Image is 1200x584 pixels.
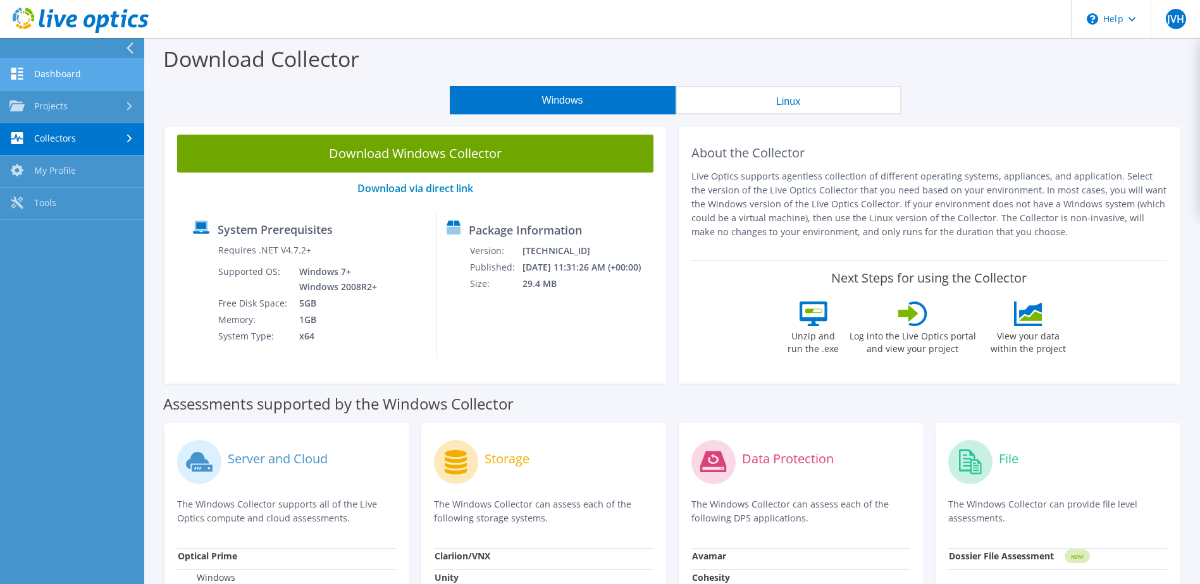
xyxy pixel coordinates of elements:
[357,181,473,195] a: Download via direct link
[218,264,290,295] td: Supported OS:
[218,312,290,328] td: Memory:
[435,550,490,562] strong: Clariion/VNX
[1070,553,1083,560] tspan: NEW!
[1166,9,1186,29] span: JVH
[469,243,522,259] td: Version:
[522,243,658,259] td: [TECHNICAL_ID]
[831,271,1027,286] label: Next Steps for using the Collector
[290,264,380,295] td: Windows 7+ Windows 2008R2+
[949,550,1054,562] strong: Dossier File Assessment
[218,328,290,344] td: System Type:
[177,135,653,173] a: Download Windows Collector
[218,244,311,257] label: Requires .NET V4.7.2+
[676,86,901,114] button: Linux
[228,453,328,465] label: Server and Cloud
[218,223,333,236] label: System Prerequisites
[691,169,1168,239] p: Live Optics supports agentless collection of different operating systems, appliances, and applica...
[522,276,658,292] td: 29.4 MB
[178,550,237,562] strong: Optical Prime
[178,571,235,584] label: Windows
[290,328,380,344] td: x64
[435,571,459,583] strong: Unity
[784,326,843,355] label: Unzip and run the .exe
[469,259,522,276] td: Published:
[692,571,730,583] strong: Cohesity
[692,550,726,562] strong: Avamar
[485,453,529,465] label: Storage
[469,276,522,292] td: Size:
[163,398,514,410] label: Assessments supported by the Windows Collector
[469,224,582,236] label: Package Information
[522,259,658,276] td: [DATE] 11:31:26 AM (+00:00)
[983,326,1074,355] label: View your data within the project
[742,453,834,465] label: Data Protection
[691,145,1168,161] h2: About the Collector
[948,497,1167,525] p: The Windows Collector can provide file level assessments.
[434,497,653,525] p: The Windows Collector can assess each of the following storage systems.
[290,312,380,328] td: 1GB
[290,295,380,312] td: 5GB
[450,86,676,114] button: Windows
[849,326,977,355] label: Log into the Live Optics portal and view your project
[1087,13,1098,25] svg: \n
[218,295,290,312] td: Free Disk Space:
[177,497,396,525] p: The Windows Collector supports all of the Live Optics compute and cloud assessments.
[691,497,910,525] p: The Windows Collector can assess each of the following DPS applications.
[999,453,1018,465] label: File
[163,44,359,73] label: Download Collector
